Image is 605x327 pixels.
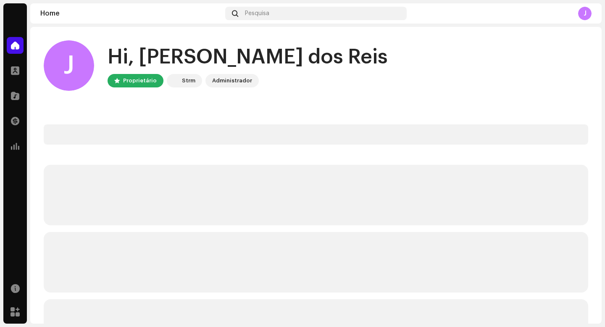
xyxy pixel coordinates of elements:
[245,10,269,17] span: Pesquisa
[40,10,222,17] div: Home
[123,76,157,86] div: Proprietário
[44,40,94,91] div: J
[168,76,179,86] img: 408b884b-546b-4518-8448-1008f9c76b02
[108,44,388,71] div: Hi, [PERSON_NAME] dos Reis
[212,76,252,86] div: Administrador
[578,7,592,20] div: J
[182,76,195,86] div: Strm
